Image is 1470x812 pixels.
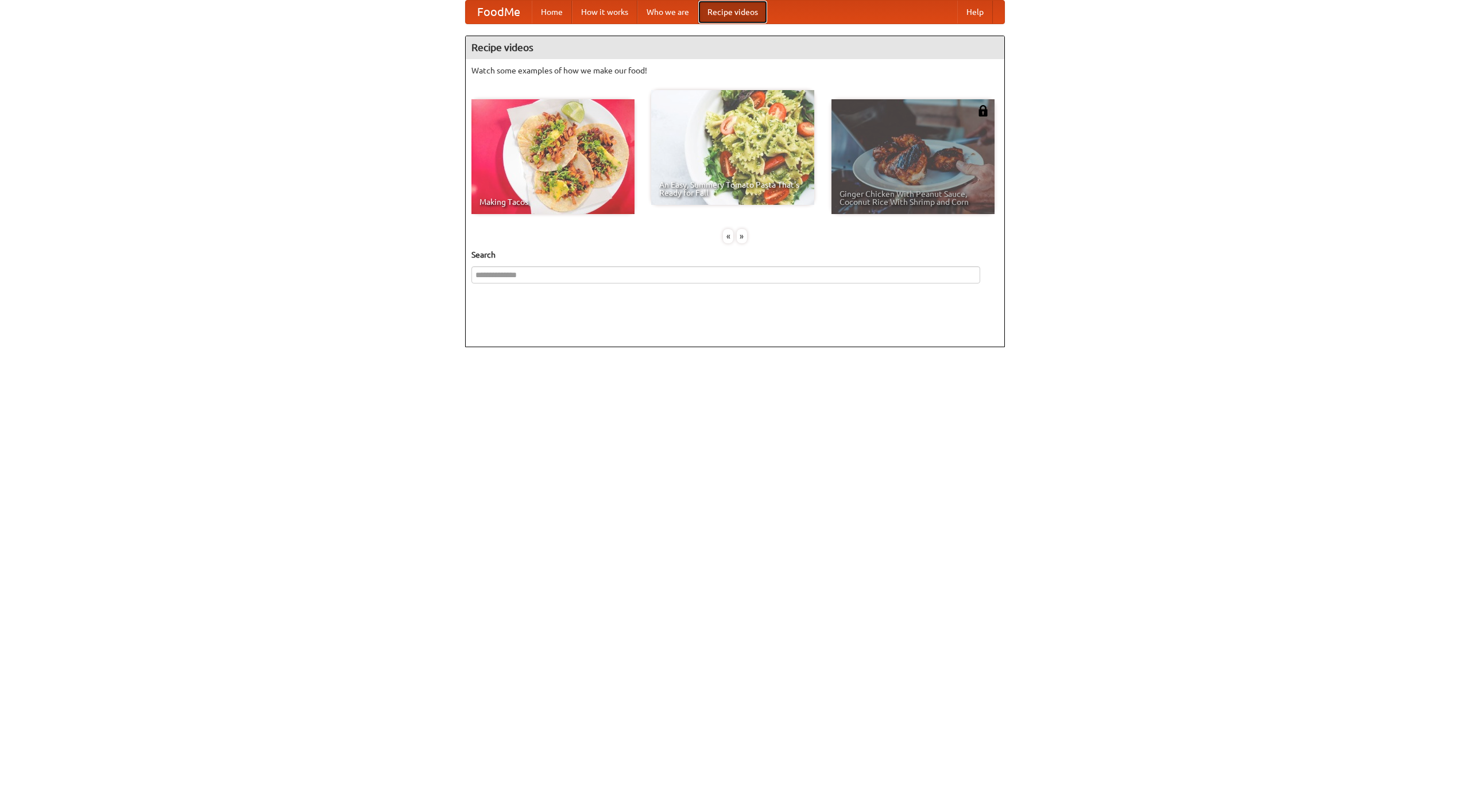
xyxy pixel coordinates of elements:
a: Help [957,1,993,24]
a: Who we are [637,1,698,24]
p: Watch some examples of how we make our food! [471,65,999,76]
a: How it works [572,1,637,24]
a: Home [532,1,572,24]
div: « [723,229,733,243]
img: 483408.png [977,105,989,116]
h5: Search [471,249,999,261]
a: FoodMe [466,1,532,24]
a: An Easy, Summery Tomato Pasta That's Ready for Fall [651,90,814,205]
div: » [737,229,747,243]
span: An Easy, Summery Tomato Pasta That's Ready for Fall [659,181,806,197]
h4: Recipe videos [466,36,1004,59]
span: Making Tacos [479,198,626,206]
a: Recipe videos [698,1,767,24]
a: Making Tacos [471,99,635,214]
